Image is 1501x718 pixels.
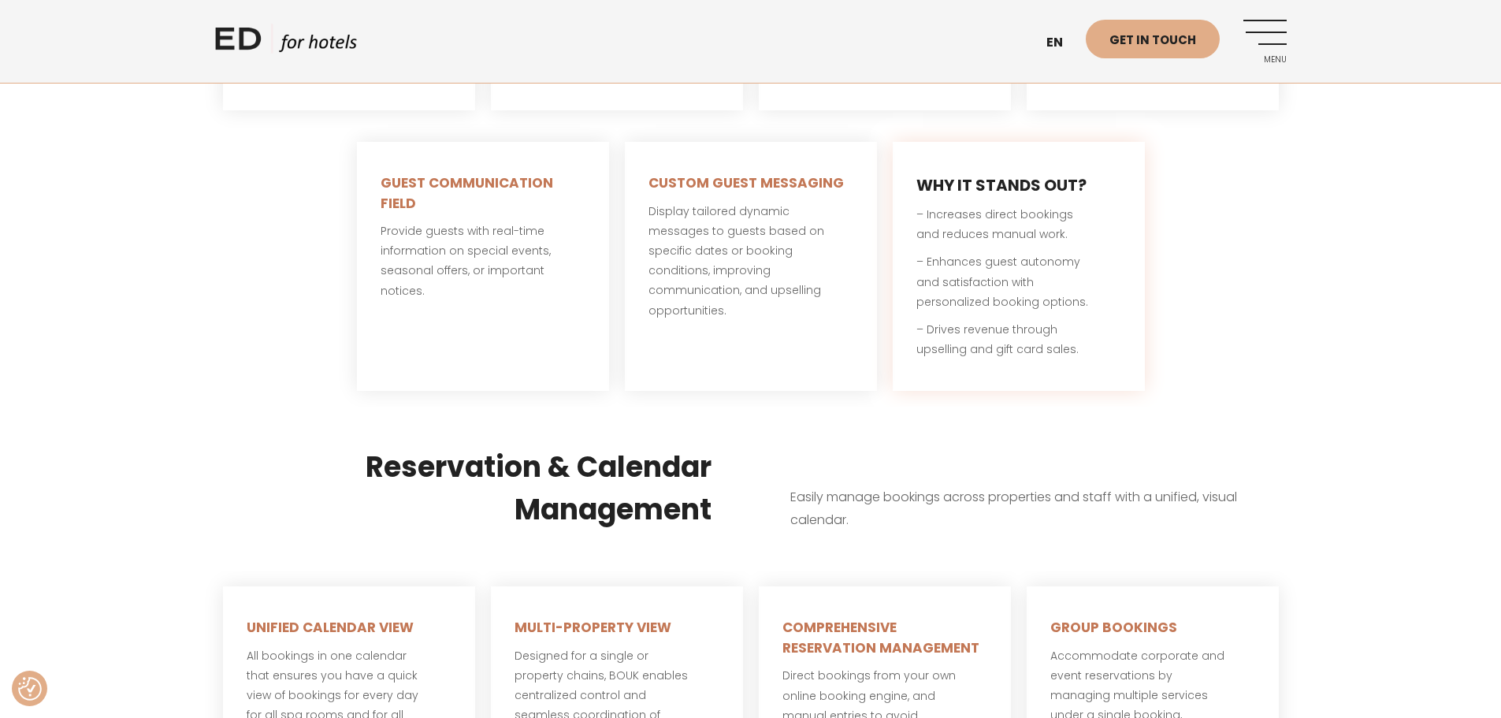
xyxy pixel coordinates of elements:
[916,173,1121,197] h4: ?
[1243,55,1287,65] span: Menu
[1038,24,1086,62] a: en
[782,618,979,657] strong: COMPREHENSIVE RESERVATION MANAGEMENT
[916,205,1121,244] p: – Increases direct bookings and reduces manual work.
[247,618,414,637] strong: UNIFIED CALENDAR VIEW
[648,173,844,192] strong: CUSTOM GUEST MESSAGING
[916,174,1078,196] strong: WHY IT STANDS OUT
[18,677,42,701] button: Consent Preferences
[366,447,711,530] strong: Reservation & Calendar Management
[648,202,853,321] p: Display tailored dynamic messages to guests based on specific dates or booking conditions, improv...
[790,486,1247,532] p: Easily manage bookings across properties and staff with a unified, visual calendar.
[916,252,1121,312] p: – Enhances guest autonomy and satisfaction with personalized booking options.
[18,677,42,701] img: Revisit consent button
[916,320,1121,359] p: – Drives revenue through upselling and gift card sales.
[1050,618,1177,637] strong: GROUP BOOKINGS
[1243,20,1287,63] a: Menu
[515,618,671,637] strong: MULTI-PROPERTY VIEW
[381,173,553,213] strong: GUEST COMMUNICATION FIELD
[381,221,585,301] p: Provide guests with real-time information on special events, seasonal offers, or important notices.
[1086,20,1220,58] a: Get in touch
[215,24,357,63] a: ED HOTELS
